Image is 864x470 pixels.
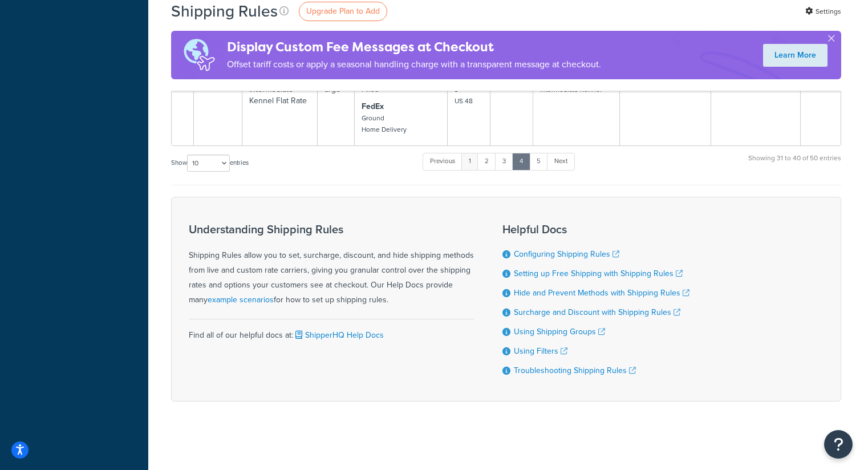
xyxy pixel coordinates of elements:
[512,153,530,170] a: 4
[502,223,689,236] h3: Helpful Docs
[824,430,853,459] button: Open Resource Center
[805,3,841,19] a: Settings
[748,152,841,176] div: Showing 31 to 40 of 50 entries
[711,67,801,145] td: 12
[423,153,463,170] a: Previous
[362,100,384,112] strong: FedEx
[318,67,355,145] td: Surcharge
[461,153,478,170] a: 1
[514,287,689,299] a: Hide and Prevent Methods with Shipping Rules
[547,153,575,170] a: Next
[763,44,828,67] a: Learn More
[514,248,619,260] a: Configuring Shipping Rules
[171,31,227,79] img: duties-banner-06bc72dcb5fe05cb3f9472aba00be2ae8eb53ab6f0d8bb03d382ba314ac3c341.png
[514,364,636,376] a: Troubleshooting Shipping Rules
[514,326,605,338] a: Using Shipping Groups
[171,155,249,172] label: Show entries
[306,5,380,17] span: Upgrade Plan to Add
[227,38,601,56] h4: Display Custom Fee Messages at Checkout
[362,113,407,135] small: Ground Home Delivery
[208,294,274,306] a: example scenarios
[227,56,601,72] p: Offset tariff costs or apply a seasonal handling charge with a transparent message at checkout.
[187,155,230,172] select: Showentries
[189,223,474,307] div: Shipping Rules allow you to set, surcharge, discount, and hide shipping methods from live and cus...
[293,329,384,341] a: ShipperHQ Help Docs
[495,153,513,170] a: 3
[477,153,496,170] a: 2
[529,153,548,170] a: 5
[455,96,473,106] small: US 48
[514,306,680,318] a: Surcharge and Discount with Shipping Rules
[514,345,567,357] a: Using Filters
[189,223,474,236] h3: Understanding Shipping Rules
[514,268,683,279] a: Setting up Free Shipping with Shipping Rules
[242,67,318,145] td: (New) Intermediate Kennel Flat Rate
[189,319,474,343] div: Find all of our helpful docs at:
[299,2,387,21] a: Upgrade Plan to Add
